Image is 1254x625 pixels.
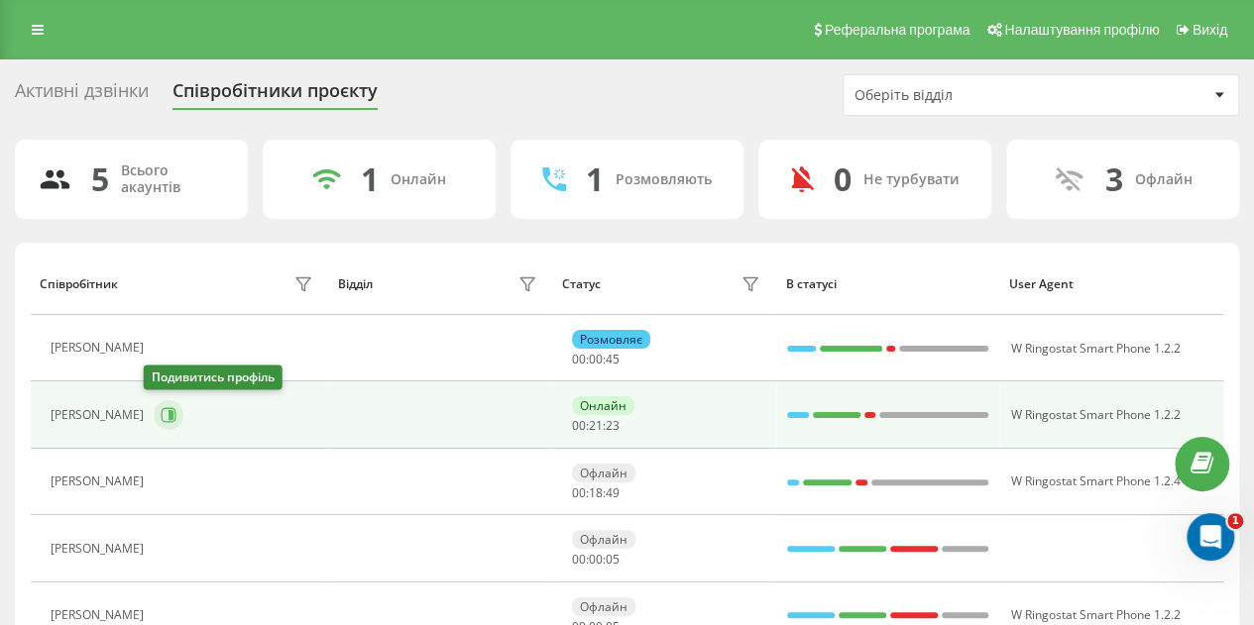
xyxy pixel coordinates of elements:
div: Активні дзвінки [15,80,149,111]
span: W Ringostat Smart Phone 1.2.4 [1010,472,1180,489]
div: Офлайн [572,530,635,549]
div: : : [572,353,620,366]
span: 00 [572,551,586,568]
div: Відділ [338,277,373,291]
span: 18 [589,484,603,501]
div: [PERSON_NAME] [51,542,149,556]
div: 5 [91,160,109,198]
span: W Ringostat Smart Phone 1.2.2 [1010,406,1180,423]
div: [PERSON_NAME] [51,474,149,488]
div: Співробітник [40,277,118,291]
span: 1 [1227,513,1243,529]
div: Розмовляє [572,330,650,349]
span: 00 [572,351,586,367]
div: Онлайн [391,171,446,188]
div: Офлайн [572,597,635,616]
div: Співробітники проєкту [172,80,378,111]
div: В статусі [785,277,990,291]
div: Всього акаунтів [121,162,224,196]
div: Подивитись профіль [144,365,283,390]
span: Налаштування профілю [1004,22,1159,38]
div: 3 [1105,160,1123,198]
div: : : [572,553,620,567]
div: : : [572,419,620,433]
div: Розмовляють [616,171,712,188]
div: [PERSON_NAME] [51,608,149,622]
span: 21 [589,417,603,434]
iframe: Intercom live chat [1187,513,1234,561]
div: 1 [586,160,604,198]
div: [PERSON_NAME] [51,408,149,422]
span: W Ringostat Smart Phone 1.2.2 [1010,340,1180,357]
span: 49 [606,484,620,501]
div: 1 [361,160,379,198]
span: 00 [572,417,586,434]
span: W Ringostat Smart Phone 1.2.2 [1010,606,1180,623]
div: Офлайн [1135,171,1193,188]
span: 00 [589,551,603,568]
div: Оберіть відділ [855,87,1091,104]
span: Вихід [1193,22,1227,38]
span: 23 [606,417,620,434]
span: 00 [589,351,603,367]
div: [PERSON_NAME] [51,341,149,355]
div: : : [572,486,620,500]
div: Офлайн [572,464,635,482]
span: 05 [606,551,620,568]
span: 00 [572,484,586,501]
span: 45 [606,351,620,367]
div: Онлайн [572,396,634,415]
div: Не турбувати [863,171,960,188]
div: User Agent [1009,277,1214,291]
div: 0 [834,160,852,198]
div: Статус [562,277,601,291]
span: Реферальна програма [825,22,970,38]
